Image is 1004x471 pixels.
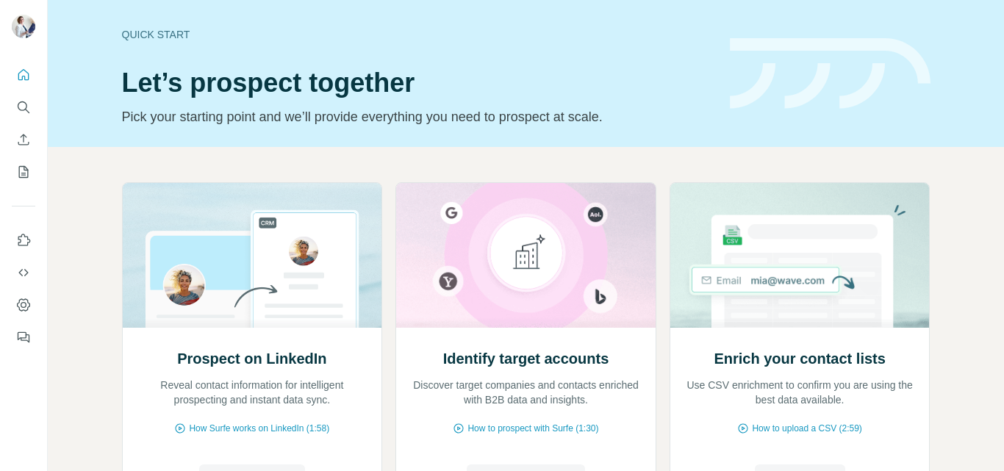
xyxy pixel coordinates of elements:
[177,348,326,369] h2: Prospect on LinkedIn
[685,378,915,407] p: Use CSV enrichment to confirm you are using the best data available.
[12,259,35,286] button: Use Surfe API
[443,348,609,369] h2: Identify target accounts
[730,38,931,109] img: banner
[670,183,931,328] img: Enrich your contact lists
[395,183,656,328] img: Identify target accounts
[752,422,861,435] span: How to upload a CSV (2:59)
[122,107,712,127] p: Pick your starting point and we’ll provide everything you need to prospect at scale.
[137,378,367,407] p: Reveal contact information for intelligent prospecting and instant data sync.
[12,292,35,318] button: Dashboard
[122,68,712,98] h1: Let’s prospect together
[714,348,885,369] h2: Enrich your contact lists
[12,324,35,350] button: Feedback
[122,183,383,328] img: Prospect on LinkedIn
[467,422,598,435] span: How to prospect with Surfe (1:30)
[12,227,35,254] button: Use Surfe on LinkedIn
[189,422,329,435] span: How Surfe works on LinkedIn (1:58)
[12,94,35,121] button: Search
[411,378,641,407] p: Discover target companies and contacts enriched with B2B data and insights.
[12,15,35,38] img: Avatar
[12,126,35,153] button: Enrich CSV
[12,62,35,88] button: Quick start
[122,27,712,42] div: Quick start
[954,421,989,456] iframe: Intercom live chat
[12,159,35,185] button: My lists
